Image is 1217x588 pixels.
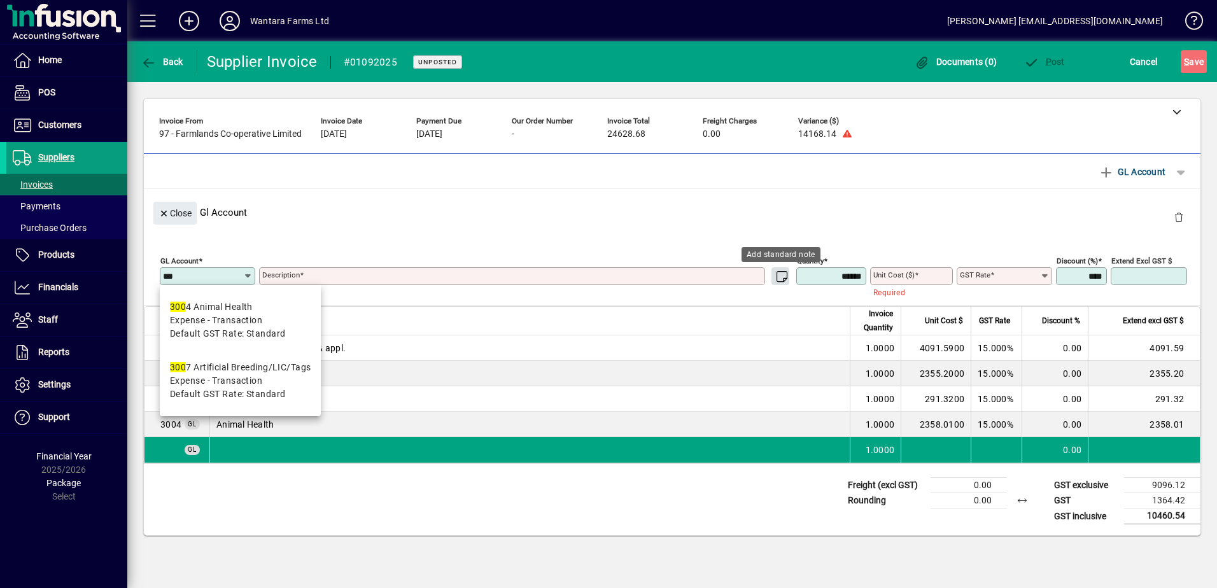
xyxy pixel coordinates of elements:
[841,493,931,508] td: Rounding
[1046,57,1052,67] span: P
[971,361,1022,386] td: 15.000%
[209,412,850,437] td: Animal Health
[6,337,127,368] a: Reports
[1184,57,1189,67] span: S
[6,369,127,401] a: Settings
[850,386,901,412] td: 1.0000
[38,412,70,422] span: Support
[209,361,850,386] td: Feed
[160,418,181,431] span: Animal Health
[170,327,285,340] span: Default GST Rate: Standard
[160,290,321,351] mat-option: 3004 Animal Health
[6,45,127,76] a: Home
[38,379,71,389] span: Settings
[1127,50,1161,73] button: Cancel
[169,10,209,32] button: Add
[1020,50,1068,73] button: Post
[1042,314,1080,328] span: Discount %
[418,58,457,66] span: Unposted
[850,361,901,386] td: 1.0000
[6,239,127,271] a: Products
[209,335,850,361] td: Weed control, pesticides & appl.
[416,129,442,139] span: [DATE]
[160,351,321,411] mat-option: 3007 Artificial Breeding/LIC/Tags
[38,249,74,260] span: Products
[1048,493,1124,508] td: GST
[901,335,971,361] td: 4091.5900
[911,50,1000,73] button: Documents (0)
[798,129,836,139] span: 14168.14
[170,302,186,312] em: 300
[1124,478,1200,493] td: 9096.12
[1164,211,1194,223] app-page-header-button: Delete
[1088,335,1200,361] td: 4091.59
[188,421,197,428] span: GL
[262,270,300,279] mat-label: Description
[38,282,78,292] span: Financials
[742,247,820,262] div: Add standard note
[36,451,92,461] span: Financial Year
[153,202,197,225] button: Close
[901,361,971,386] td: 2355.2000
[1048,478,1124,493] td: GST exclusive
[141,57,183,67] span: Back
[188,446,197,453] span: GL
[841,478,931,493] td: Freight (excl GST)
[971,386,1022,412] td: 15.000%
[947,11,1163,31] div: [PERSON_NAME] [EMAIL_ADDRESS][DOMAIN_NAME]
[144,189,1200,235] div: Gl Account
[38,55,62,65] span: Home
[1022,437,1088,463] td: 0.00
[960,270,990,279] mat-label: GST rate
[1088,361,1200,386] td: 2355.20
[321,129,347,139] span: [DATE]
[160,256,199,265] mat-label: GL Account
[127,50,197,73] app-page-header-button: Back
[1130,52,1158,72] span: Cancel
[850,335,901,361] td: 1.0000
[6,195,127,217] a: Payments
[170,362,186,372] em: 300
[6,402,127,433] a: Support
[979,314,1010,328] span: GST Rate
[13,223,87,233] span: Purchase Orders
[931,478,1007,493] td: 0.00
[38,87,55,97] span: POS
[901,386,971,412] td: 291.3200
[137,50,186,73] button: Back
[971,335,1022,361] td: 15.000%
[6,272,127,304] a: Financials
[209,386,850,412] td: Animal Health
[1181,50,1207,73] button: Save
[6,217,127,239] a: Purchase Orders
[1088,386,1200,412] td: 291.32
[38,120,81,130] span: Customers
[170,314,262,327] span: Expense - Transaction
[209,10,250,32] button: Profile
[512,129,514,139] span: -
[38,152,74,162] span: Suppliers
[1124,493,1200,508] td: 1364.42
[170,361,311,374] div: 7 Artificial Breeding/LIC/Tags
[1024,57,1065,67] span: ost
[46,478,81,488] span: Package
[925,314,963,328] span: Unit Cost $
[607,129,645,139] span: 24628.68
[1176,3,1201,44] a: Knowledge Base
[703,129,721,139] span: 0.00
[1124,508,1200,524] td: 10460.54
[170,388,285,401] span: Default GST Rate: Standard
[1123,314,1184,328] span: Extend excl GST $
[873,285,943,298] mat-error: Required
[6,304,127,336] a: Staff
[158,203,192,224] span: Close
[858,307,893,335] span: Invoice Quantity
[1022,361,1088,386] td: 0.00
[1022,412,1088,437] td: 0.00
[1164,202,1194,232] button: Delete
[159,129,302,139] span: 97 - Farmlands Co-operative Limited
[6,109,127,141] a: Customers
[6,174,127,195] a: Invoices
[170,374,262,388] span: Expense - Transaction
[850,412,901,437] td: 1.0000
